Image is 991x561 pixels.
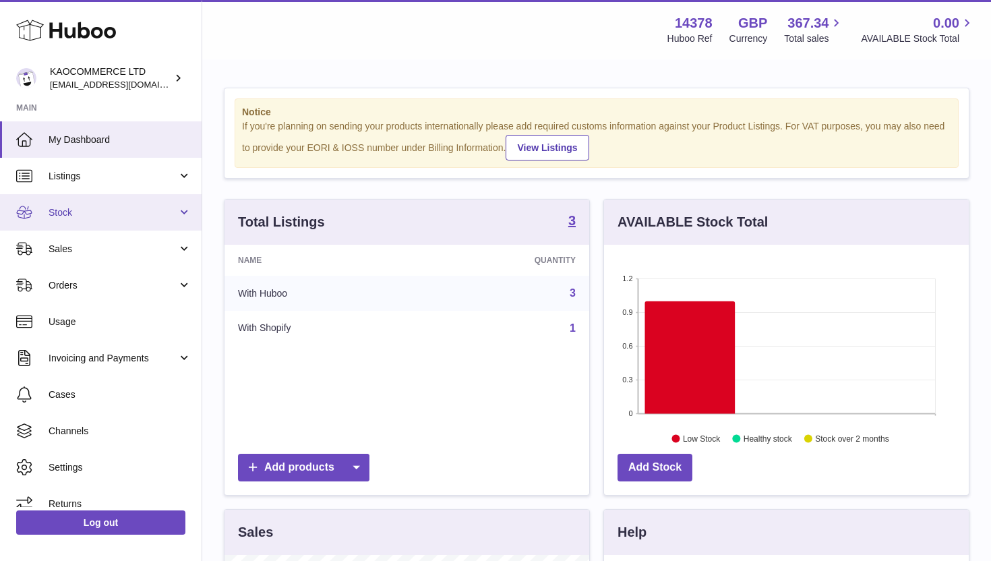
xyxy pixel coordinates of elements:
[570,287,576,299] a: 3
[224,311,421,346] td: With Shopify
[568,214,576,230] a: 3
[49,461,191,474] span: Settings
[238,523,273,541] h3: Sales
[50,65,171,91] div: KAOCOMMERCE LTD
[667,32,713,45] div: Huboo Ref
[784,14,844,45] a: 367.34 Total sales
[738,14,767,32] strong: GBP
[622,376,632,384] text: 0.3
[729,32,768,45] div: Currency
[49,206,177,219] span: Stock
[744,434,793,443] text: Healthy stock
[49,498,191,510] span: Returns
[242,120,951,160] div: If you're planning on sending your products internationally please add required customs informati...
[50,79,198,90] span: [EMAIL_ADDRESS][DOMAIN_NAME]
[618,213,768,231] h3: AVAILABLE Stock Total
[49,170,177,183] span: Listings
[683,434,721,443] text: Low Stock
[675,14,713,32] strong: 14378
[815,434,889,443] text: Stock over 2 months
[861,32,975,45] span: AVAILABLE Stock Total
[618,523,647,541] h3: Help
[628,409,632,417] text: 0
[568,214,576,227] strong: 3
[242,106,951,119] strong: Notice
[224,245,421,276] th: Name
[49,388,191,401] span: Cases
[622,308,632,316] text: 0.9
[49,352,177,365] span: Invoicing and Payments
[49,134,191,146] span: My Dashboard
[49,425,191,438] span: Channels
[16,68,36,88] img: hello@lunera.co.uk
[787,14,829,32] span: 367.34
[224,276,421,311] td: With Huboo
[784,32,844,45] span: Total sales
[622,342,632,350] text: 0.6
[933,14,959,32] span: 0.00
[49,316,191,328] span: Usage
[49,279,177,292] span: Orders
[238,454,369,481] a: Add products
[570,322,576,334] a: 1
[622,274,632,283] text: 1.2
[238,213,325,231] h3: Total Listings
[618,454,692,481] a: Add Stock
[506,135,589,160] a: View Listings
[49,243,177,256] span: Sales
[861,14,975,45] a: 0.00 AVAILABLE Stock Total
[421,245,589,276] th: Quantity
[16,510,185,535] a: Log out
